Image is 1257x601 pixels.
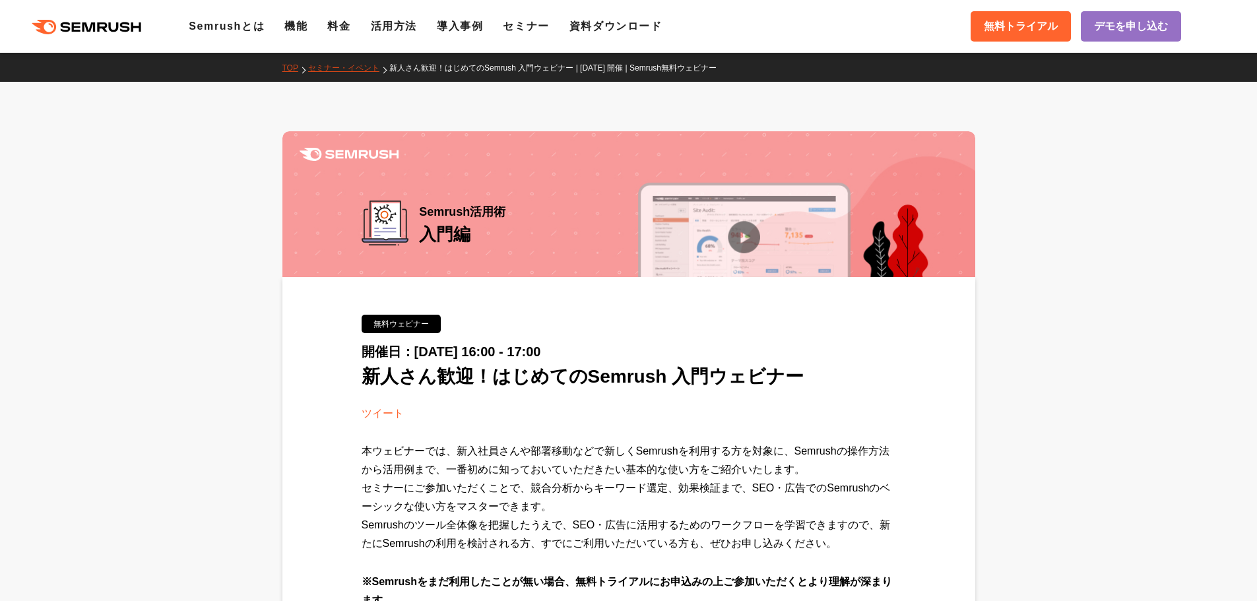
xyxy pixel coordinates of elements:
[437,20,483,32] a: 導入事例
[308,63,389,73] a: セミナー・イベント
[282,63,308,73] a: TOP
[327,20,350,32] a: 料金
[362,408,404,419] a: ツイート
[284,20,307,32] a: 機能
[569,20,662,32] a: 資料ダウンロード
[189,20,265,32] a: Semrushとは
[362,344,541,359] span: 開催日：[DATE] 16:00 - 17:00
[300,148,399,161] img: Semrush
[362,442,896,573] div: 本ウェビナーでは、新入社員さんや部署移動などで新しくSemrushを利用する方を対象に、Semrushの操作方法から活用例まで、一番初めに知っておいていただきたい基本的な使い方をご紹介いたします...
[362,315,441,333] div: 無料ウェビナー
[1094,18,1168,35] span: デモを申し込む
[371,20,417,32] a: 活用方法
[1081,11,1181,42] a: デモを申し込む
[389,63,726,73] a: 新人さん歓迎！はじめてのSemrush 入門ウェビナー | [DATE] 開催 | Semrush無料ウェビナー
[984,18,1058,35] span: 無料トライアル
[362,366,804,387] span: 新人さん歓迎！はじめてのSemrush 入門ウェビナー
[503,20,549,32] a: セミナー
[419,224,470,244] span: 入門編
[971,11,1071,42] a: 無料トライアル
[419,201,505,223] span: Semrush活用術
